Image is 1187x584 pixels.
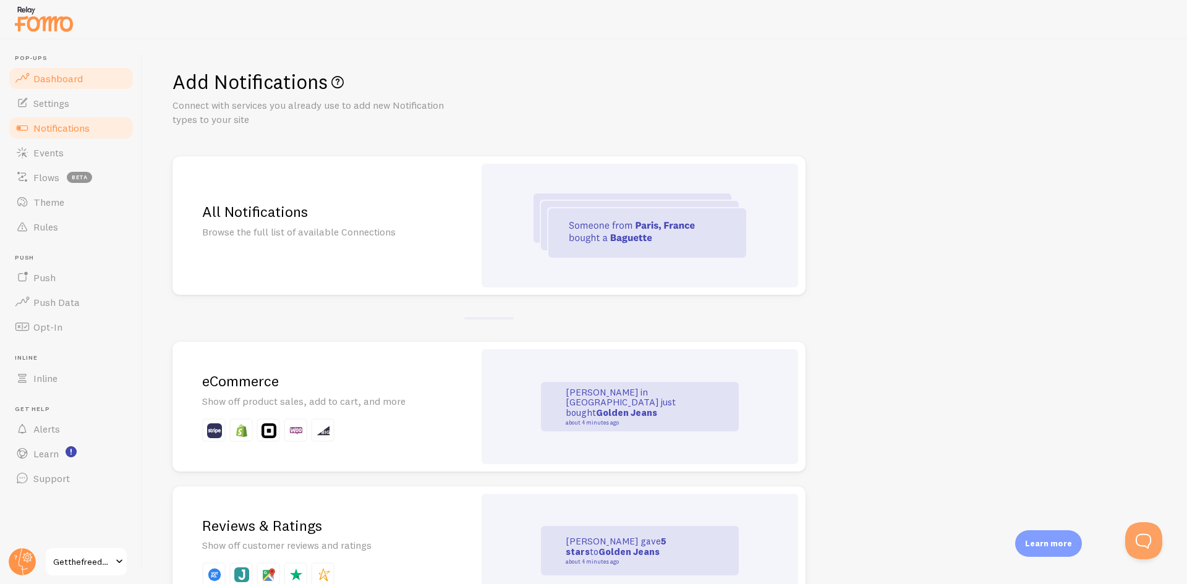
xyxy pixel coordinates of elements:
p: Show off customer reviews and ratings [202,538,445,552]
p: Browse the full list of available Connections [202,225,445,239]
span: Push [15,254,135,262]
a: Push [7,265,135,290]
p: [PERSON_NAME] gave to [566,536,689,565]
img: fomo_icons_judgeme.svg [234,567,249,582]
span: Pop-ups [15,54,135,62]
p: Connect with services you already use to add new Notification types to your site [172,98,469,127]
small: about 4 minutes ago [566,559,686,565]
small: about 4 minutes ago [566,420,686,426]
img: fomo_icons_stamped.svg [316,567,331,582]
img: fomo_icons_trustpilot.svg [289,567,304,582]
a: Rules [7,214,135,239]
img: fomo_icons_big_commerce.svg [316,423,331,438]
a: eCommerce Show off product sales, add to cart, and more [PERSON_NAME] in [GEOGRAPHIC_DATA] just b... [172,342,806,472]
a: Alerts [7,417,135,441]
span: Theme [33,196,64,208]
div: Learn more [1015,530,1082,557]
span: Push [33,271,56,284]
span: Support [33,472,70,485]
a: Golden Jeans [598,546,660,557]
span: Get Help [15,405,135,413]
span: Alerts [33,423,60,435]
p: Learn more [1025,538,1072,549]
svg: <p>Watch New Feature Tutorials!</p> [66,446,77,457]
a: Push Data [7,290,135,315]
img: fomo_icons_yotpo.svg [207,567,222,582]
span: Push Data [33,296,80,308]
a: Opt-In [7,315,135,339]
strong: 5 stars [566,535,666,557]
a: Notifications [7,116,135,140]
a: Flows beta [7,165,135,190]
img: fomo_icons_square.svg [262,423,276,438]
h2: All Notifications [202,202,445,221]
a: Theme [7,190,135,214]
a: Support [7,466,135,491]
img: fomo_icons_shopify.svg [234,423,249,438]
a: Getthefreedomblueprint [45,547,128,577]
span: Events [33,146,64,159]
span: Learn [33,447,59,460]
span: Notifications [33,122,90,134]
span: beta [67,172,92,183]
img: fomo_icons_woo_commerce.svg [289,423,304,438]
span: Rules [33,221,58,233]
iframe: Help Scout Beacon - Open [1125,522,1162,559]
a: Settings [7,91,135,116]
a: Dashboard [7,66,135,91]
a: Events [7,140,135,165]
p: Show off product sales, add to cart, and more [202,394,445,408]
p: [PERSON_NAME] in [GEOGRAPHIC_DATA] just bought [566,387,689,426]
a: All Notifications Browse the full list of available Connections [172,156,806,295]
h2: eCommerce [202,371,445,391]
span: Flows [33,171,59,184]
a: Inline [7,366,135,391]
h2: Reviews & Ratings [202,516,445,535]
img: fomo_icons_google_review.svg [262,567,276,582]
a: Learn [7,441,135,466]
h1: Add Notifications [172,69,1157,95]
span: Dashboard [33,72,83,85]
strong: Golden Jeans [596,407,657,418]
span: Getthefreedomblueprint [53,554,112,569]
span: Inline [15,354,135,362]
img: all-integrations.svg [534,193,746,258]
span: Settings [33,97,69,109]
span: Opt-In [33,321,62,333]
img: fomo_icons_stripe.svg [207,423,222,438]
img: fomo-relay-logo-orange.svg [13,3,75,35]
span: Inline [33,372,57,384]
